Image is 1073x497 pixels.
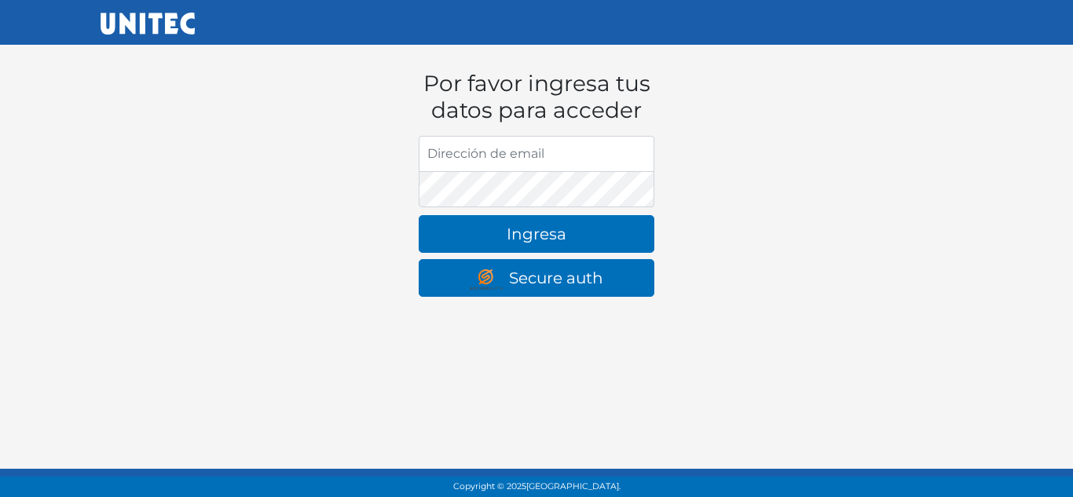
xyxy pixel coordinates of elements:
img: UNITEC [101,13,195,35]
a: Secure auth [419,259,654,297]
h1: Por favor ingresa tus datos para acceder [419,71,654,123]
img: secure auth logo [470,269,509,290]
span: [GEOGRAPHIC_DATA]. [526,481,621,492]
input: Dirección de email [419,136,654,172]
button: Ingresa [419,215,654,253]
